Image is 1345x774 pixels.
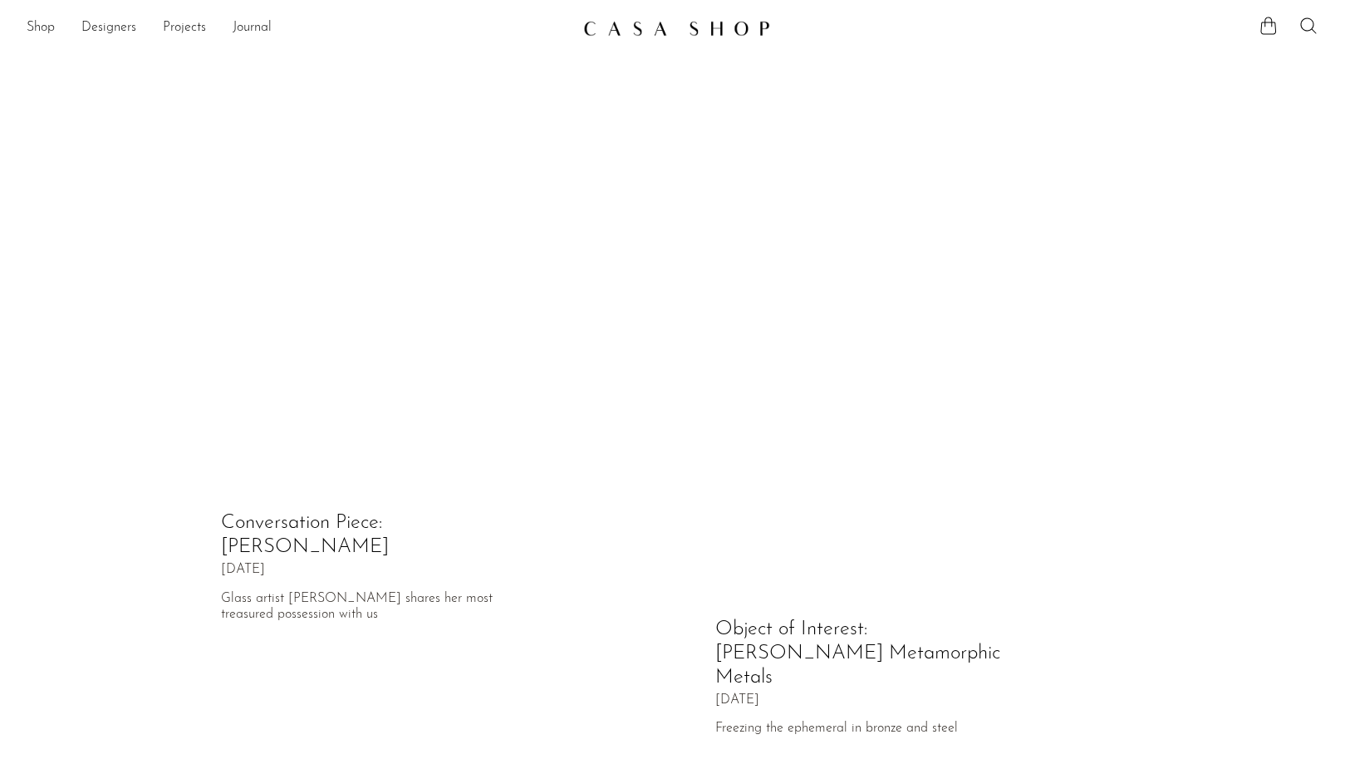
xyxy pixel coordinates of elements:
p: Freezing the ephemeral in bronze and steel [715,721,1034,737]
p: Glass artist [PERSON_NAME] shares her most treasured possession with us [221,591,540,623]
a: Conversation Piece: [PERSON_NAME] [221,513,389,557]
a: Object of Interest: [PERSON_NAME] Metamorphic Metals [715,619,1000,688]
a: Shop [27,17,55,39]
span: [DATE] [221,563,265,578]
ul: NEW HEADER MENU [27,14,570,42]
a: Designers [81,17,136,39]
a: Projects [163,17,206,39]
nav: Desktop navigation [27,14,570,42]
a: Journal [233,17,272,39]
span: [DATE] [715,693,759,708]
